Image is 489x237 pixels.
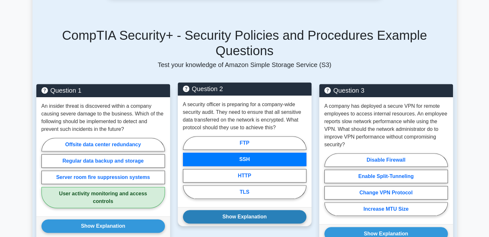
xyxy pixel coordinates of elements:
[41,87,165,94] h5: Question 1
[41,171,165,184] label: Server room fire suppression systems
[183,210,306,224] button: Show Explanation
[41,102,165,133] p: An insider threat is discovered within a company causing severe damage to the business. Which of ...
[183,101,306,131] p: A security officer is preparing for a company-wide security audit. They need to ensure that all s...
[324,102,448,148] p: A company has deployed a secure VPN for remote employees to access internal resources. An employe...
[324,87,448,94] h5: Question 3
[183,153,306,166] label: SSH
[183,185,306,199] label: TLS
[183,169,306,182] label: HTTP
[41,219,165,233] button: Show Explanation
[324,202,448,216] label: Increase MTU Size
[324,186,448,199] label: Change VPN Protocol
[41,138,165,151] label: Offsite data center redundancy
[36,28,453,58] h5: CompTIA Security+ - Security Policies and Procedures Example Questions
[36,61,453,69] p: Test your knowledge of Amazon Simple Storage Service (S3)
[41,154,165,168] label: Regular data backup and storage
[41,187,165,208] label: User activity monitoring and access controls
[183,85,306,93] h5: Question 2
[324,170,448,183] label: Enable Split-Tunneling
[324,153,448,167] label: Disable Firewall
[183,136,306,150] label: FTP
